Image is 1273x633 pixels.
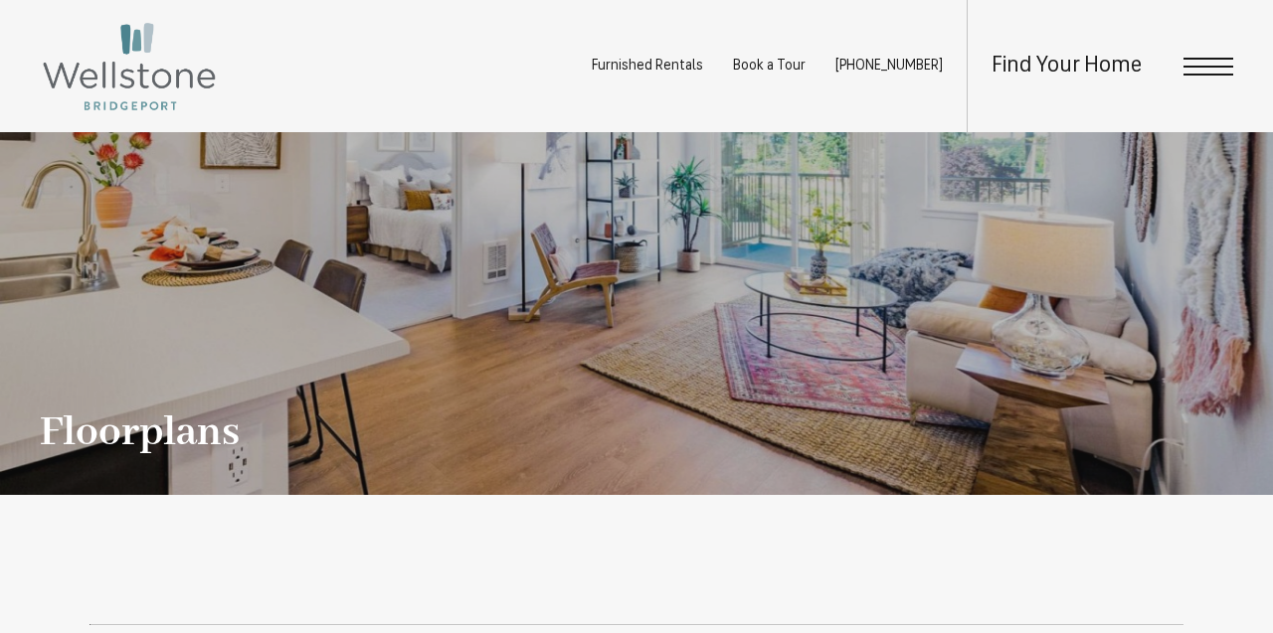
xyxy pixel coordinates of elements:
button: Open Menu [1183,58,1233,76]
a: Call Us at (253) 642-8681 [835,59,943,74]
img: Wellstone [40,20,219,113]
span: [PHONE_NUMBER] [835,59,943,74]
h1: Floorplans [40,410,240,455]
a: Furnished Rentals [592,59,703,74]
a: Find Your Home [992,55,1142,78]
a: Book a Tour [733,59,806,74]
